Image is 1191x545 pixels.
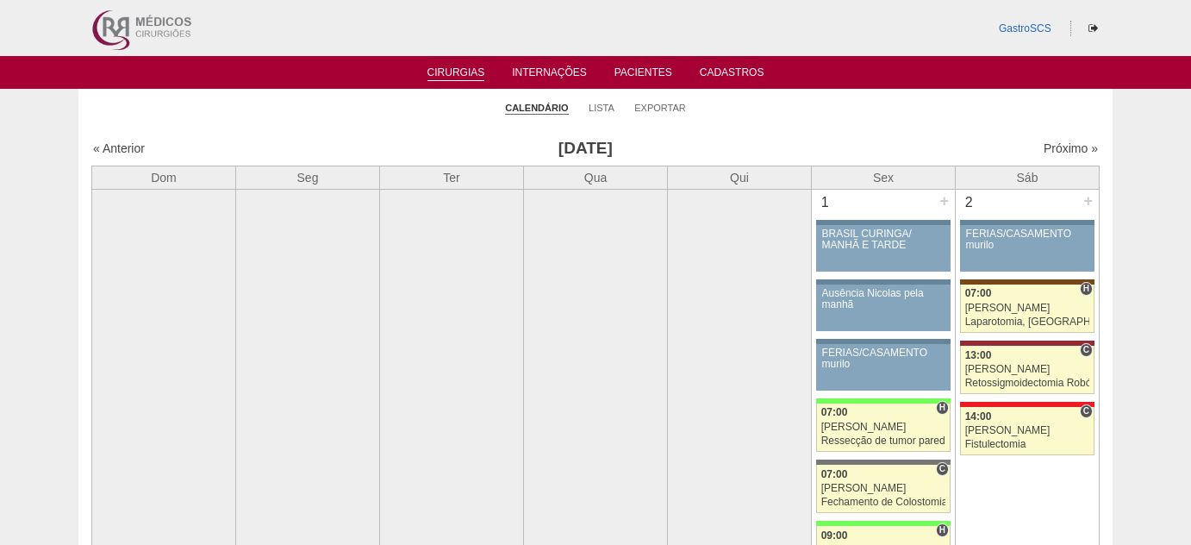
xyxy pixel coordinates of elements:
th: Qui [668,166,812,189]
div: Key: Santa Catarina [816,460,951,465]
span: Hospital [1080,282,1093,296]
div: Key: Aviso [816,339,951,344]
div: + [937,190,951,212]
div: Key: Brasil [816,521,951,526]
a: H 07:00 [PERSON_NAME] Laparotomia, [GEOGRAPHIC_DATA], Drenagem, Bridas [960,285,1094,333]
a: FÉRIAS/CASAMENTO murilo [816,344,951,391]
div: Retossigmoidectomia Robótica [965,378,1090,389]
i: Sair [1088,23,1098,34]
a: GastroSCS [999,22,1051,34]
th: Sex [812,166,956,189]
a: FÉRIAS/CASAMENTO murilo [960,225,1094,272]
div: 1 [812,190,839,216]
th: Qua [524,166,668,189]
span: 13:00 [965,349,992,361]
div: Fistulectomia [965,439,1090,450]
span: 14:00 [965,410,992,423]
div: Key: Assunção [960,402,1094,407]
span: Consultório [1080,343,1093,357]
a: Próximo » [1044,141,1098,155]
div: Fechamento de Colostomia ou Enterostomia [821,497,946,508]
div: [PERSON_NAME] [965,425,1090,436]
div: Key: Aviso [816,279,951,285]
a: Exportar [634,102,686,114]
div: FÉRIAS/CASAMENTO murilo [966,229,1089,251]
div: Key: Sírio Libanês [960,341,1094,346]
th: Seg [236,166,380,189]
div: + [1081,190,1095,212]
a: C 07:00 [PERSON_NAME] Fechamento de Colostomia ou Enterostomia [816,465,951,513]
div: [PERSON_NAME] [965,364,1090,375]
span: Consultório [1080,404,1093,418]
div: Key: Aviso [816,220,951,225]
div: [PERSON_NAME] [821,483,946,494]
span: 07:00 [821,406,848,418]
a: H 07:00 [PERSON_NAME] Ressecção de tumor parede abdominal pélvica [816,404,951,452]
div: Ausência Nicolas pela manhã [822,288,945,310]
a: Cirurgias [427,66,485,81]
h3: [DATE] [334,136,837,161]
a: Lista [589,102,614,114]
div: Key: Brasil [816,398,951,404]
a: C 13:00 [PERSON_NAME] Retossigmoidectomia Robótica [960,346,1094,394]
span: 09:00 [821,529,848,542]
a: BRASIL CURINGA/ MANHÃ E TARDE [816,225,951,272]
a: Internações [512,66,587,84]
div: Key: Aviso [960,220,1094,225]
a: Pacientes [614,66,672,84]
a: C 14:00 [PERSON_NAME] Fistulectomia [960,407,1094,455]
div: [PERSON_NAME] [821,422,946,433]
span: Consultório [936,462,949,476]
th: Ter [380,166,524,189]
a: Ausência Nicolas pela manhã [816,285,951,331]
div: [PERSON_NAME] [965,303,1090,314]
a: Cadastros [700,66,764,84]
span: 07:00 [965,287,992,299]
div: Ressecção de tumor parede abdominal pélvica [821,435,946,447]
span: Hospital [936,523,949,537]
div: BRASIL CURINGA/ MANHÃ E TARDE [822,229,945,251]
a: Calendário [505,102,568,115]
a: « Anterior [93,141,145,155]
th: Sáb [956,166,1100,189]
div: Laparotomia, [GEOGRAPHIC_DATA], Drenagem, Bridas [965,316,1090,328]
div: 2 [956,190,982,216]
th: Dom [92,166,236,189]
div: FÉRIAS/CASAMENTO murilo [822,348,945,370]
span: Hospital [936,401,949,415]
div: Key: Santa Joana [960,279,1094,285]
span: 07:00 [821,468,848,480]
